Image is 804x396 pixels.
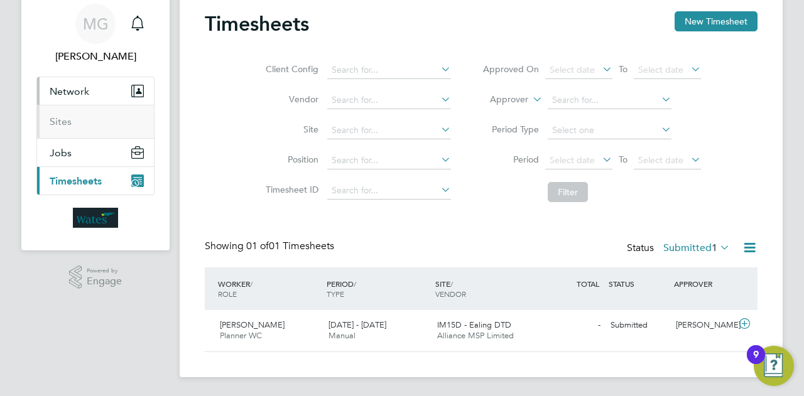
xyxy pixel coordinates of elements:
span: / [250,279,253,289]
input: Search for... [327,122,451,139]
span: Select date [638,64,683,75]
span: Manual [329,330,356,341]
button: New Timesheet [675,11,758,31]
span: Powered by [87,265,122,276]
span: Mick Greenwood [36,49,155,64]
span: [DATE] - [DATE] [329,319,386,330]
label: Period Type [482,124,539,135]
span: Alliance MSP Limited [437,330,514,341]
div: APPROVER [671,272,736,295]
label: Client Config [262,63,318,75]
div: Status [627,240,732,257]
label: Vendor [262,94,318,105]
span: Select date [638,154,683,166]
div: PERIOD [323,272,432,305]
div: 9 [753,355,759,371]
h2: Timesheets [205,11,309,36]
div: - [540,315,606,336]
span: 01 of [246,240,269,252]
a: Powered byEngage [69,265,122,289]
div: Submitted [606,315,671,336]
label: Period [482,154,539,165]
div: [PERSON_NAME] [671,315,736,336]
label: Approved On [482,63,539,75]
span: Select date [550,64,595,75]
button: Filter [548,182,588,202]
span: TOTAL [577,279,599,289]
a: Go to home page [36,208,155,228]
span: / [450,279,453,289]
div: Showing [205,240,337,253]
label: Approver [472,94,528,106]
label: Submitted [663,242,730,254]
label: Site [262,124,318,135]
span: VENDOR [435,289,466,299]
label: Timesheet ID [262,184,318,195]
img: wates-logo-retina.png [73,208,118,228]
input: Search for... [548,92,671,109]
a: MG[PERSON_NAME] [36,4,155,64]
input: Search for... [327,62,451,79]
div: STATUS [606,272,671,295]
span: 01 Timesheets [246,240,334,252]
input: Search for... [327,182,451,200]
a: Sites [50,115,72,127]
button: Open Resource Center, 9 new notifications [754,346,794,386]
input: Select one [548,122,671,139]
button: Timesheets [37,167,154,195]
span: [PERSON_NAME] [220,319,285,330]
div: WORKER [215,272,323,305]
input: Search for... [327,152,451,169]
span: Jobs [50,147,72,159]
label: Position [262,154,318,165]
span: MG [83,16,109,32]
button: Jobs [37,139,154,166]
span: ROLE [218,289,237,299]
span: TYPE [327,289,344,299]
span: Planner WC [220,330,262,341]
span: Engage [87,276,122,287]
span: / [354,279,356,289]
div: SITE [432,272,541,305]
div: Network [37,105,154,138]
span: To [615,61,631,77]
span: IM15D - Ealing DTD [437,319,511,330]
input: Search for... [327,92,451,109]
span: To [615,151,631,168]
span: Network [50,85,89,97]
span: Timesheets [50,175,102,187]
span: Select date [550,154,595,166]
button: Network [37,77,154,105]
span: 1 [712,242,717,254]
